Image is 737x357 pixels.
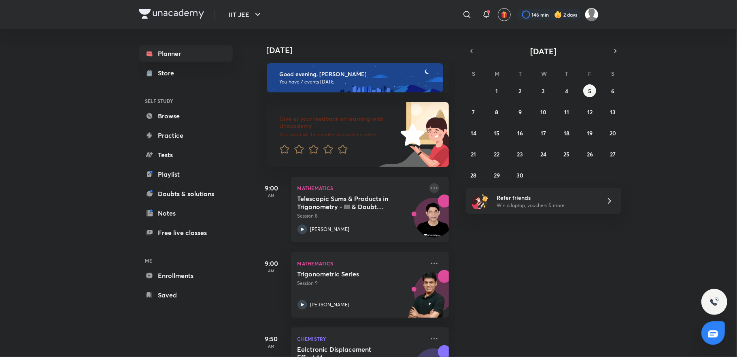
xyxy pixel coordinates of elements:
abbr: September 30, 2025 [517,171,524,179]
span: [DATE] [530,46,556,57]
button: September 24, 2025 [537,148,550,160]
abbr: September 9, 2025 [518,108,522,116]
p: Win a laptop, vouchers & more [497,202,596,209]
button: September 11, 2025 [560,105,573,118]
a: Store [139,65,233,81]
p: [PERSON_NAME] [310,301,350,308]
button: September 29, 2025 [491,169,503,182]
img: Company Logo [139,9,204,19]
abbr: September 27, 2025 [610,150,616,158]
h5: Trigonometric Series [297,270,398,278]
h6: Give us your feedback on learning with Unacademy [280,115,398,130]
a: Company Logo [139,9,204,21]
a: Playlist [139,166,233,182]
button: September 19, 2025 [583,126,596,139]
button: September 7, 2025 [467,105,480,118]
abbr: September 3, 2025 [542,87,545,95]
button: September 22, 2025 [491,148,503,160]
abbr: September 15, 2025 [494,129,500,137]
abbr: Saturday [612,70,615,77]
abbr: Wednesday [541,70,547,77]
button: September 25, 2025 [560,148,573,160]
abbr: September 14, 2025 [471,129,476,137]
img: evening [267,63,443,92]
img: avatar [501,11,508,18]
img: feedback_image [373,102,449,167]
abbr: Monday [495,70,500,77]
button: September 15, 2025 [491,126,503,139]
abbr: September 8, 2025 [495,108,499,116]
abbr: September 26, 2025 [587,150,593,158]
abbr: September 18, 2025 [564,129,569,137]
h5: 9:50 [255,334,288,344]
h5: Telescopic Sums & Products in Trigonometry - III & Doubt Clearing Session [297,195,398,211]
div: Store [158,68,179,78]
abbr: Thursday [565,70,568,77]
button: September 4, 2025 [560,84,573,97]
p: AM [255,344,288,348]
abbr: September 13, 2025 [610,108,616,116]
img: ttu [709,297,719,307]
abbr: Sunday [472,70,475,77]
h5: 9:00 [255,259,288,268]
img: Aayush Kumar Jha [585,8,599,21]
abbr: September 22, 2025 [494,150,500,158]
abbr: September 1, 2025 [496,87,498,95]
button: September 21, 2025 [467,148,480,160]
button: September 6, 2025 [607,84,620,97]
button: September 2, 2025 [514,84,527,97]
h6: ME [139,254,233,267]
h6: Refer friends [497,193,596,202]
p: You have 7 events [DATE] [280,79,436,85]
img: streak [554,11,562,19]
a: Tests [139,147,233,163]
abbr: September 11, 2025 [564,108,569,116]
abbr: September 7, 2025 [472,108,475,116]
button: September 23, 2025 [514,148,527,160]
button: [DATE] [477,45,610,57]
button: September 16, 2025 [514,126,527,139]
abbr: September 6, 2025 [612,87,615,95]
h4: [DATE] [267,45,457,55]
button: September 18, 2025 [560,126,573,139]
button: September 9, 2025 [514,105,527,118]
abbr: September 12, 2025 [587,108,593,116]
a: Doubts & solutions [139,186,233,202]
abbr: September 5, 2025 [588,87,591,95]
abbr: September 16, 2025 [517,129,523,137]
button: September 20, 2025 [607,126,620,139]
abbr: September 25, 2025 [563,150,569,158]
button: September 5, 2025 [583,84,596,97]
h5: 9:00 [255,183,288,193]
abbr: September 20, 2025 [610,129,616,137]
button: September 13, 2025 [607,105,620,118]
a: Browse [139,108,233,124]
a: Practice [139,127,233,143]
abbr: September 28, 2025 [471,171,477,179]
button: September 17, 2025 [537,126,550,139]
abbr: September 10, 2025 [540,108,546,116]
button: IIT JEE [224,6,268,23]
p: Chemistry [297,334,425,344]
button: September 10, 2025 [537,105,550,118]
p: AM [255,268,288,273]
p: Session 9 [297,280,425,287]
h6: Good evening, [PERSON_NAME] [280,71,436,78]
p: Your word will help make Unacademy better [280,131,398,138]
abbr: September 23, 2025 [517,150,523,158]
abbr: September 2, 2025 [519,87,522,95]
button: September 30, 2025 [514,169,527,182]
abbr: September 17, 2025 [541,129,546,137]
abbr: September 29, 2025 [494,171,500,179]
p: [PERSON_NAME] [310,226,350,233]
p: Mathematics [297,259,425,268]
abbr: Friday [588,70,591,77]
abbr: September 24, 2025 [540,150,546,158]
button: September 12, 2025 [583,105,596,118]
abbr: Tuesday [518,70,522,77]
button: September 1, 2025 [491,84,503,97]
button: September 28, 2025 [467,169,480,182]
abbr: September 21, 2025 [471,150,476,158]
p: Session 8 [297,212,425,220]
a: Free live classes [139,224,233,241]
